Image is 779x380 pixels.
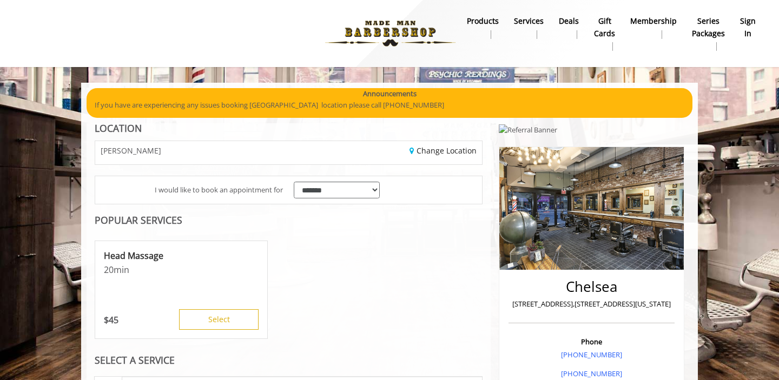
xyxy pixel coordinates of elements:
a: [PHONE_NUMBER] [561,350,622,359]
span: [PERSON_NAME] [101,146,161,155]
a: Change Location [410,145,477,156]
b: Services [514,15,544,27]
b: POPULAR SERVICES [95,214,182,226]
a: Series packagesSeries packages [684,14,732,54]
img: Made Man Barbershop logo [316,4,465,63]
h2: Chelsea [511,279,672,295]
div: SELECT A SERVICE [95,355,483,365]
b: sign in [740,15,756,39]
a: DealsDeals [551,14,586,42]
p: Head Massage [104,250,259,262]
a: [PHONE_NUMBER] [561,369,622,378]
span: $ [104,314,109,326]
a: MembershipMembership [623,14,684,42]
b: Series packages [692,15,725,39]
b: Announcements [363,88,417,99]
p: If you have are experiencing any issues booking [GEOGRAPHIC_DATA] location please call [PHONE_NUM... [95,99,684,111]
img: Referral Banner [499,124,557,136]
h3: Phone [511,338,672,345]
a: Productsproducts [459,14,506,42]
b: LOCATION [95,122,142,135]
button: Select [179,309,259,330]
span: min [114,264,129,276]
a: ServicesServices [506,14,551,42]
a: sign insign in [732,14,763,42]
b: Deals [559,15,579,27]
a: Gift cardsgift cards [586,14,623,54]
p: 20 [104,264,259,276]
p: 45 [104,314,118,326]
b: gift cards [594,15,615,39]
b: Membership [630,15,677,27]
b: products [467,15,499,27]
span: I would like to book an appointment for [155,184,283,196]
p: [STREET_ADDRESS],[STREET_ADDRESS][US_STATE] [511,298,672,310]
